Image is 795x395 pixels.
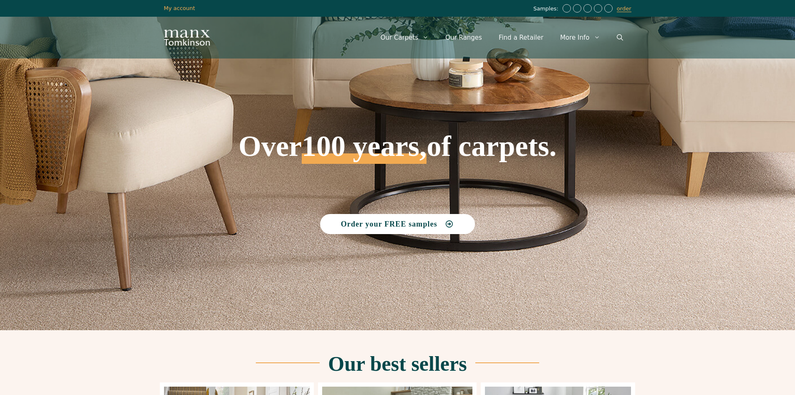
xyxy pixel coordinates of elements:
img: Manx Tomkinson [164,30,210,46]
a: Find a Retailer [490,25,552,50]
a: Our Carpets [372,25,437,50]
a: Open Search Bar [608,25,631,50]
a: Order your FREE samples [320,214,475,234]
span: 100 years, [302,139,427,164]
span: Order your FREE samples [341,220,437,228]
span: Samples: [533,5,560,13]
h1: Over of carpets. [164,71,631,164]
a: More Info [552,25,608,50]
a: order [617,5,631,12]
a: Our Ranges [437,25,490,50]
a: My account [164,5,195,11]
h2: Our best sellers [328,353,467,374]
nav: Primary [372,25,631,50]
